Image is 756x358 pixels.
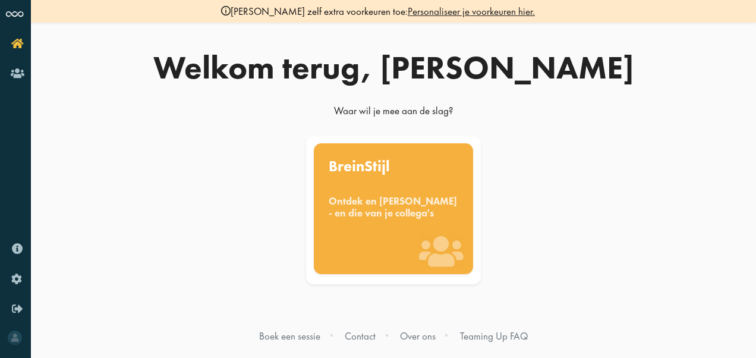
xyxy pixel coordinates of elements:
div: BreinStijl [329,159,458,174]
a: Over ons [400,329,436,343]
a: Personaliseer je voorkeuren hier. [408,5,535,18]
a: Teaming Up FAQ [460,329,528,343]
a: Contact [345,329,376,343]
div: Welkom terug, [PERSON_NAME] [108,52,679,84]
div: Waar wil je mee aan de slag? [108,104,679,123]
img: info-black.svg [221,6,231,15]
a: BreinStijl Ontdek en [PERSON_NAME] - en die van je collega's [304,136,484,285]
a: Boek een sessie [259,329,320,343]
div: Ontdek en [PERSON_NAME] - en die van je collega's [329,196,458,219]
